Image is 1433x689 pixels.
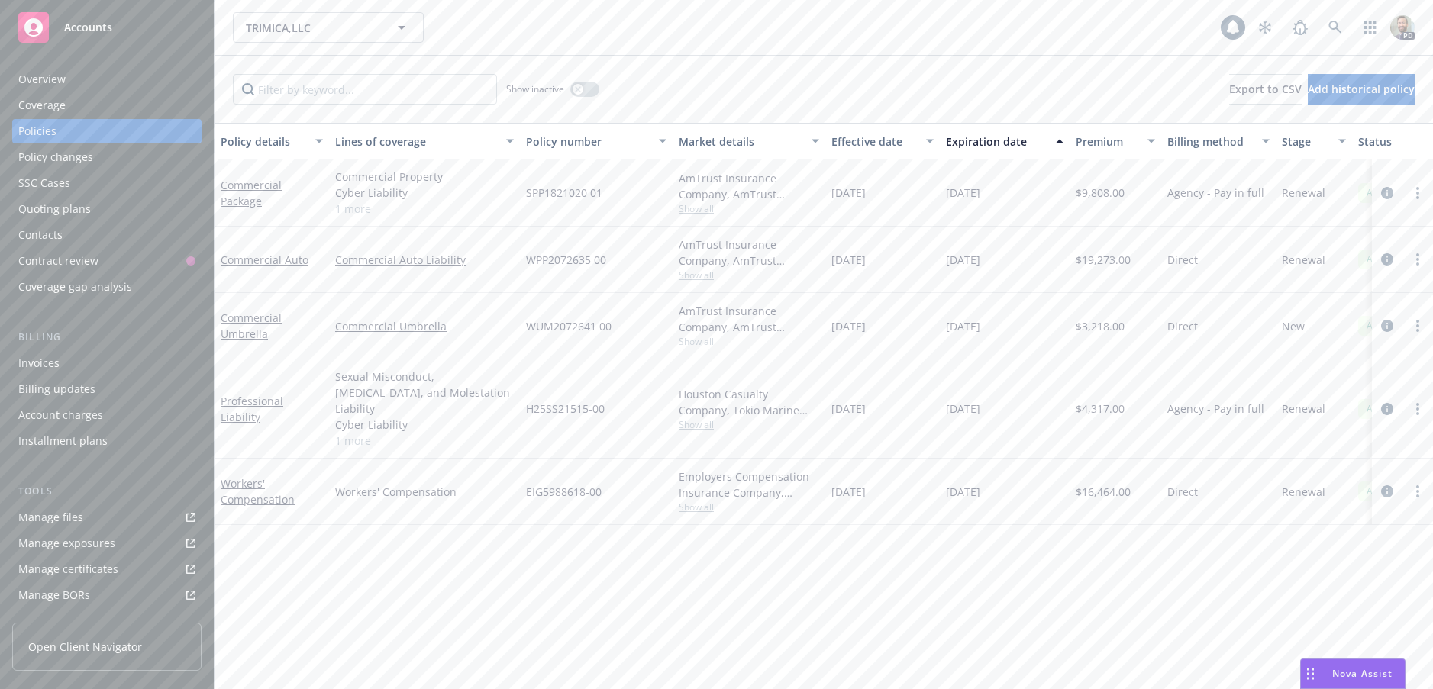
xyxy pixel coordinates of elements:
span: Show all [679,202,819,215]
a: Account charges [12,403,202,427]
a: Workers' Compensation [335,484,514,500]
a: Summary of insurance [12,609,202,633]
div: Tools [12,484,202,499]
span: Agency - Pay in full [1167,185,1264,201]
a: Professional Liability [221,394,283,424]
div: Market details [679,134,802,150]
span: H25SS21515-00 [526,401,605,417]
div: Policy details [221,134,306,150]
a: Stop snowing [1250,12,1280,43]
a: Report a Bug [1285,12,1315,43]
button: Export to CSV [1229,74,1302,105]
a: Manage BORs [12,583,202,607]
div: AmTrust Insurance Company, AmTrust Financial Services [679,237,819,269]
a: Policy changes [12,145,202,169]
div: Lines of coverage [335,134,497,150]
a: circleInformation [1378,184,1396,202]
button: Stage [1276,123,1352,159]
a: Contacts [12,223,202,247]
span: Renewal [1282,252,1325,268]
span: Renewal [1282,185,1325,201]
span: WUM2072641 00 [526,318,612,334]
div: Billing method [1167,134,1253,150]
button: Lines of coverage [329,123,520,159]
a: Switch app [1355,12,1386,43]
a: Commercial Property [335,169,514,185]
div: Coverage [18,93,66,118]
span: Nova Assist [1332,667,1393,680]
span: Direct [1167,318,1198,334]
div: Manage BORs [18,583,90,607]
a: circleInformation [1378,400,1396,418]
div: Overview [18,67,66,92]
div: SSC Cases [18,171,70,195]
img: photo [1390,15,1415,40]
span: $4,317.00 [1076,401,1125,417]
a: Commercial Package [221,178,282,208]
a: Coverage gap analysis [12,275,202,299]
button: Effective date [825,123,940,159]
span: $3,218.00 [1076,318,1125,334]
span: Show inactive [506,82,564,95]
div: AmTrust Insurance Company, AmTrust Financial Services [679,170,819,202]
span: Renewal [1282,401,1325,417]
a: Commercial Auto Liability [335,252,514,268]
span: TRIMICA,LLC [246,20,378,36]
span: Renewal [1282,484,1325,500]
a: Invoices [12,351,202,375]
a: Cyber Liability [335,185,514,201]
a: Search [1320,12,1351,43]
span: [DATE] [831,185,866,201]
span: Agency - Pay in full [1167,401,1264,417]
div: Policy number [526,134,650,150]
button: Nova Assist [1300,658,1406,689]
span: [DATE] [831,484,866,500]
span: Show all [679,418,819,431]
a: Commercial Auto [221,253,308,267]
button: Billing method [1161,123,1276,159]
a: Accounts [12,6,202,49]
a: Manage files [12,505,202,530]
a: Manage certificates [12,557,202,581]
div: Manage certificates [18,557,118,581]
div: Contacts [18,223,63,247]
button: Premium [1070,123,1161,159]
a: Billing updates [12,377,202,401]
a: circleInformation [1378,250,1396,269]
span: Add historical policy [1308,82,1415,96]
div: Manage files [18,505,83,530]
a: circleInformation [1378,482,1396,501]
button: Policy number [520,123,673,159]
span: EIG5988618-00 [526,484,602,500]
button: Add historical policy [1308,74,1415,105]
a: 1 more [335,201,514,217]
a: Quoting plans [12,197,202,221]
span: [DATE] [946,401,980,417]
div: Expiration date [946,134,1047,150]
div: Billing updates [18,377,95,401]
span: [DATE] [946,318,980,334]
span: Direct [1167,252,1198,268]
span: $19,273.00 [1076,252,1131,268]
span: [DATE] [831,401,866,417]
div: Summary of insurance [18,609,134,633]
div: AmTrust Insurance Company, AmTrust Financial Services [679,303,819,335]
span: Accounts [64,21,112,34]
div: Employers Compensation Insurance Company, Employers Insurance Group [679,468,819,501]
a: Policies [12,119,202,143]
a: more [1409,184,1427,202]
a: Contract review [12,249,202,273]
div: Houston Casualty Company, Tokio Marine HCC, Gorst and Compass [679,386,819,418]
a: Commercial Umbrella [335,318,514,334]
span: [DATE] [946,484,980,500]
span: Export to CSV [1229,82,1302,96]
div: Quoting plans [18,197,91,221]
div: Stage [1282,134,1329,150]
span: Show all [679,335,819,348]
span: [DATE] [946,252,980,268]
a: Installment plans [12,429,202,453]
button: Policy details [215,123,329,159]
span: Direct [1167,484,1198,500]
div: Premium [1076,134,1138,150]
a: Coverage [12,93,202,118]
